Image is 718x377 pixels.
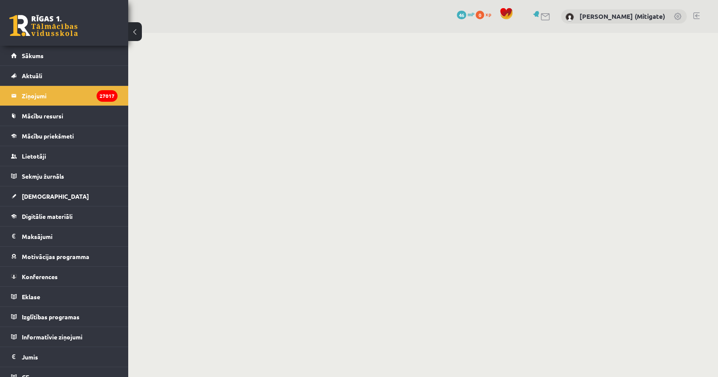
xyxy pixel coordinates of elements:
a: [DEMOGRAPHIC_DATA] [11,186,118,206]
a: Sekmju žurnāls [11,166,118,186]
span: xp [486,11,491,18]
span: Mācību resursi [22,112,63,120]
legend: Ziņojumi [22,86,118,106]
i: 27017 [97,90,118,102]
a: Informatīvie ziņojumi [11,327,118,347]
span: Lietotāji [22,152,46,160]
span: Izglītības programas [22,313,79,321]
span: Informatīvie ziņojumi [22,333,82,341]
a: Ziņojumi27017 [11,86,118,106]
span: Eklase [22,293,40,300]
a: Digitālie materiāli [11,206,118,226]
span: Aktuāli [22,72,42,80]
a: Jumis [11,347,118,367]
span: Sekmju žurnāls [22,172,64,180]
a: Maksājumi [11,227,118,246]
a: Izglītības programas [11,307,118,327]
span: 0 [476,11,484,19]
span: 46 [457,11,466,19]
legend: Maksājumi [22,227,118,246]
span: mP [468,11,474,18]
span: Motivācijas programma [22,253,89,260]
a: Mācību priekšmeti [11,126,118,146]
a: 46 mP [457,11,474,18]
span: Sākums [22,52,44,59]
span: Konferences [22,273,58,280]
a: Lietotāji [11,146,118,166]
a: Eklase [11,287,118,306]
a: Mācību resursi [11,106,118,126]
span: Digitālie materiāli [22,212,73,220]
a: Sākums [11,46,118,65]
a: [PERSON_NAME] (Mitigate) [580,12,665,21]
a: Rīgas 1. Tālmācības vidusskola [9,15,78,36]
a: Konferences [11,267,118,286]
span: Jumis [22,353,38,361]
a: Aktuāli [11,66,118,85]
span: Mācību priekšmeti [22,132,74,140]
span: [DEMOGRAPHIC_DATA] [22,192,89,200]
a: Motivācijas programma [11,247,118,266]
img: Vitālijs Viļums (Mitigate) [565,13,574,21]
a: 0 xp [476,11,495,18]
